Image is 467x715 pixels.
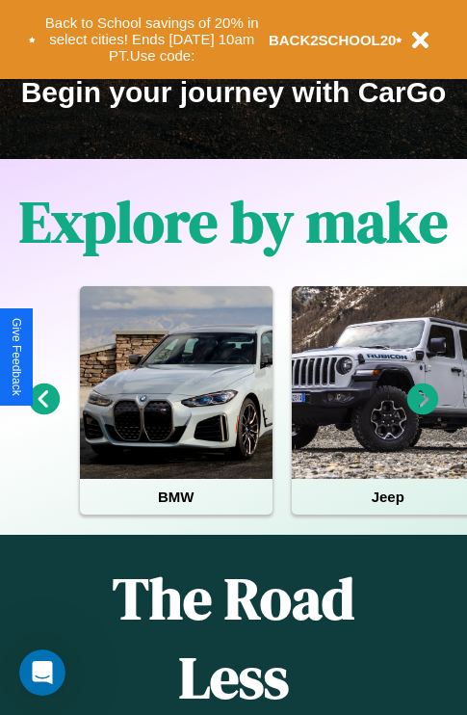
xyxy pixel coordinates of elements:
b: BACK2SCHOOL20 [269,32,397,48]
iframe: Intercom live chat [19,649,65,696]
div: Give Feedback [10,318,23,396]
button: Back to School savings of 20% in select cities! Ends [DATE] 10am PT.Use code: [36,10,269,69]
h4: BMW [80,479,272,515]
h1: Explore by make [19,182,448,261]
